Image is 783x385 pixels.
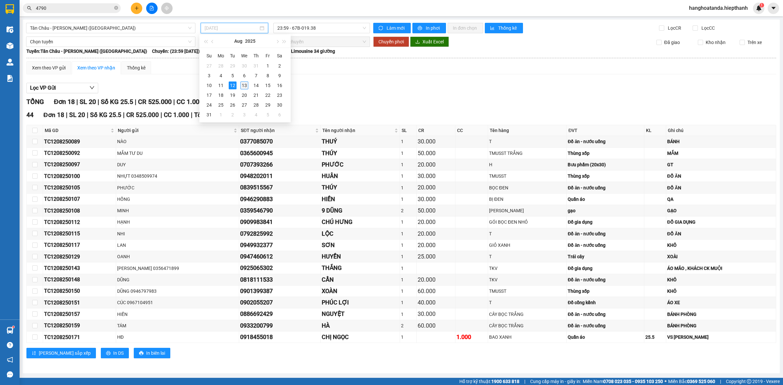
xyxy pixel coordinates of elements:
span: printer [106,351,111,356]
span: Số KG 25.5 [90,111,121,119]
th: We [238,51,250,61]
img: warehouse-icon [7,59,13,66]
div: 6 [240,72,248,80]
td: 2025-08-01 [262,61,274,71]
div: 1 [401,150,416,157]
div: 27 [240,101,248,109]
div: 1 [401,218,416,226]
div: GẠO [667,207,775,214]
td: 2025-08-26 [227,100,238,110]
th: Su [203,51,215,61]
td: 2025-08-31 [203,110,215,120]
td: THÚY [321,148,400,159]
div: 30 [276,101,284,109]
span: | [161,111,162,119]
td: 2025-07-27 [203,61,215,71]
td: CHÚ HƯNG [321,216,400,228]
div: TC1208250092 [44,149,115,157]
td: PHƯỚC [321,159,400,170]
div: HIỀN [322,195,399,204]
div: 0365600945 [240,149,319,158]
td: 0707393266 [239,159,320,170]
span: | [173,98,175,106]
span: close-circle [114,6,118,10]
div: [PERSON_NAME] [489,207,566,214]
span: Kho nhận [703,39,728,46]
th: Ghi chú [666,125,776,136]
img: warehouse-icon [7,42,13,49]
th: CR [417,125,455,136]
span: | [98,98,99,106]
div: 11 [217,81,225,89]
td: 2025-09-04 [250,110,262,120]
span: Tổng cước 526.000 [194,111,249,119]
th: Sa [274,51,285,61]
button: sort-ascending[PERSON_NAME] sắp xếp [26,348,96,358]
div: 31 [252,62,260,70]
div: HUÂN [322,171,399,181]
td: TC1208250105 [43,182,116,193]
td: 2025-08-06 [238,71,250,81]
div: QA [667,196,775,203]
td: 2025-07-31 [250,61,262,71]
span: | [76,98,78,106]
button: Chuyển phơi [373,37,409,47]
div: TC1208250112 [44,218,115,226]
div: ĐỒ ĂN [667,172,775,180]
td: TC1208250097 [43,159,116,170]
td: 0946290883 [239,194,320,205]
div: TC1208250107 [44,195,115,203]
th: CC [455,125,488,136]
button: Aug [234,35,242,48]
div: MINH [117,207,238,214]
div: 0359546790 [240,206,319,215]
img: warehouse-icon [7,327,13,334]
th: Th [250,51,262,61]
td: THUÝ [321,136,400,147]
img: solution-icon [7,75,13,82]
div: 28 [252,101,260,109]
td: TC1208250108 [43,205,116,216]
td: 2025-08-12 [227,81,238,90]
div: 23 [276,91,284,99]
td: 2025-09-01 [215,110,227,120]
div: T [489,138,566,145]
td: 2025-08-18 [215,90,227,100]
th: Mo [215,51,227,61]
span: Tên người nhận [322,127,393,134]
span: In biên lai [146,349,165,357]
div: PHƯỚC [117,184,238,191]
td: 0839515567 [239,182,320,193]
button: bar-chartThống kê [485,23,523,33]
span: | [66,111,68,119]
span: In DS [113,349,124,357]
div: 29 [264,101,272,109]
span: [PERSON_NAME] sắp xếp [39,349,91,357]
td: 0948202011 [239,170,320,182]
div: 20.000 [418,183,454,192]
span: plus [134,6,139,10]
div: BỊ ĐEN [489,196,566,203]
span: Lọc VP Gửi [30,84,56,92]
td: 2025-07-29 [227,61,238,71]
td: TC1208250107 [43,194,116,205]
div: 22 [264,91,272,99]
span: printer [139,351,144,356]
td: 2025-08-19 [227,90,238,100]
span: 44 [26,111,34,119]
button: aim [161,3,173,14]
div: 0377085070 [240,137,319,146]
div: THÚY [322,183,399,192]
div: 13 [240,81,248,89]
td: 2025-08-16 [274,81,285,90]
td: 9 DŨNG [321,205,400,216]
span: | [135,98,136,106]
div: 7 [252,72,260,80]
div: 20.000 [418,160,454,169]
td: 2025-08-23 [274,90,285,100]
div: Thống kê [127,64,146,71]
div: 29 [229,62,237,70]
div: 30.000 [418,137,454,146]
span: bar-chart [490,26,496,31]
div: 50.000 [418,206,454,215]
